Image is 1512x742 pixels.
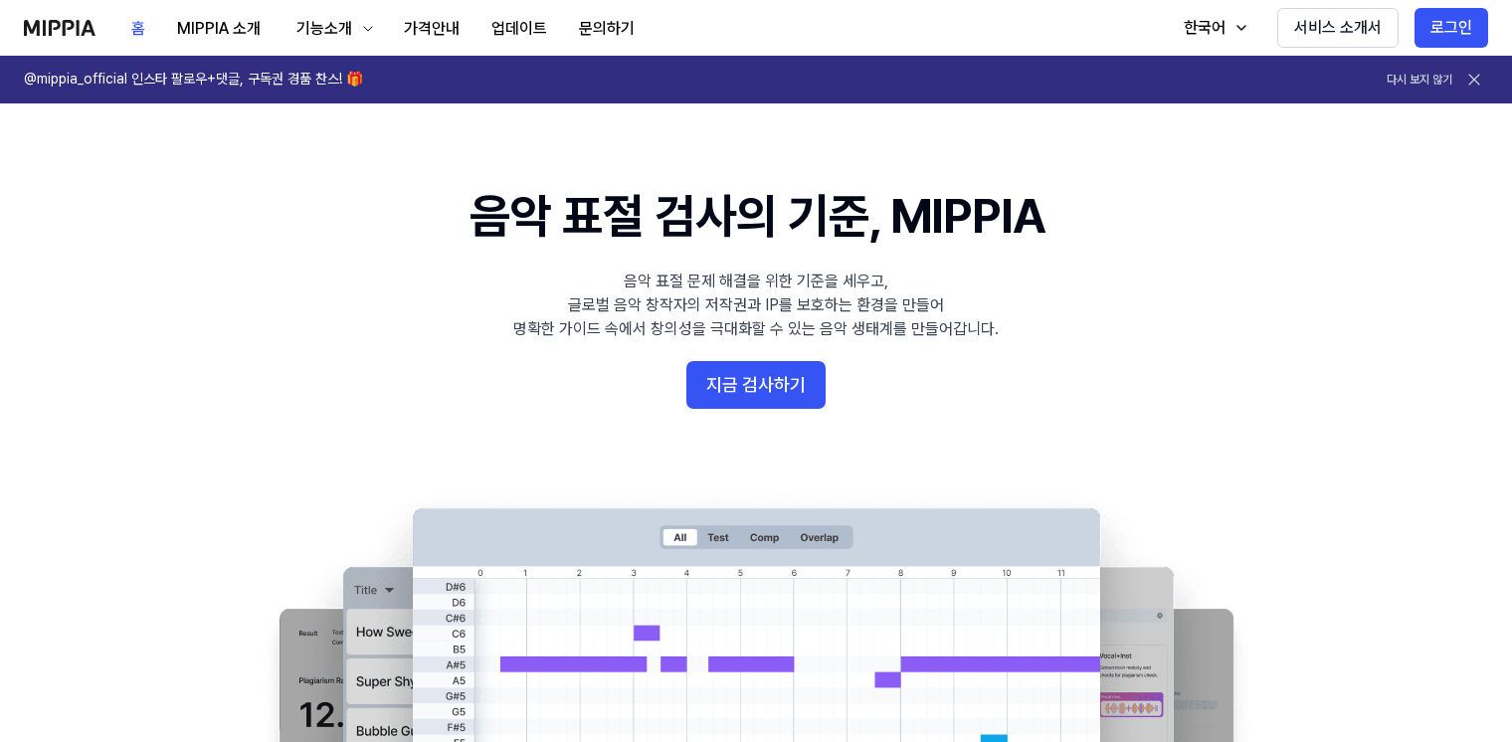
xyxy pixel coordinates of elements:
[24,70,363,90] h1: @mippia_official 인스타 팔로우+댓글, 구독권 경품 찬스! 🎁
[115,9,161,49] button: 홈
[1387,72,1452,89] button: 다시 보지 않기
[115,1,161,56] a: 홈
[475,9,563,49] button: 업데이트
[161,9,277,49] button: MIPPIA 소개
[277,9,388,49] button: 기능소개
[686,361,826,409] button: 지금 검사하기
[563,9,651,49] button: 문의하기
[388,9,475,49] button: 가격안내
[1180,16,1229,40] div: 한국어
[1415,8,1488,48] button: 로그인
[1277,8,1399,48] button: 서비스 소개서
[292,17,356,41] div: 기능소개
[24,20,95,36] img: logo
[1164,8,1261,48] button: 한국어
[475,1,563,56] a: 업데이트
[470,183,1043,250] h1: 음악 표절 검사의 기준, MIPPIA
[513,270,999,341] div: 음악 표절 문제 해결을 위한 기준을 세우고, 글로벌 음악 창작자의 저작권과 IP를 보호하는 환경을 만들어 명확한 가이드 속에서 창의성을 극대화할 수 있는 음악 생태계를 만들어...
